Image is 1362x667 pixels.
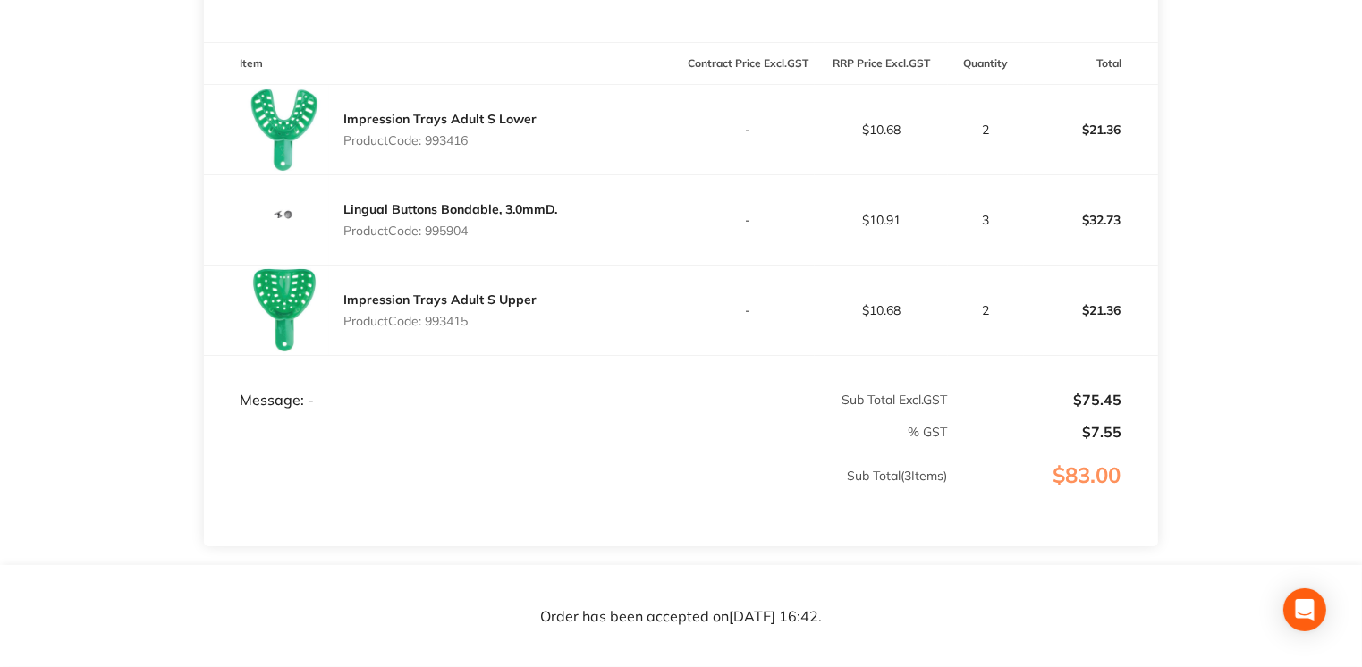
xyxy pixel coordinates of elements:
[343,111,537,127] a: Impression Trays Adult S Lower
[240,266,329,355] img: YXN5Y2kwZA
[682,303,814,317] p: -
[204,43,681,85] th: Item
[949,463,1157,524] p: $83.00
[682,213,814,227] p: -
[204,356,681,409] td: Message: -
[949,122,1023,137] p: 2
[682,393,948,407] p: Sub Total Excl. GST
[205,469,947,519] p: Sub Total ( 3 Items)
[343,224,557,238] p: Product Code: 995904
[1283,588,1326,631] div: Open Intercom Messenger
[343,291,537,308] a: Impression Trays Adult S Upper
[949,213,1023,227] p: 3
[816,213,947,227] p: $10.91
[343,201,557,217] a: Lingual Buttons Bondable, 3.0mmD.
[948,43,1024,85] th: Quantity
[343,133,537,148] p: Product Code: 993416
[815,43,948,85] th: RRP Price Excl. GST
[1025,289,1156,332] p: $21.36
[1025,108,1156,151] p: $21.36
[949,424,1122,440] p: $7.55
[1025,198,1156,241] p: $32.73
[205,425,947,439] p: % GST
[949,303,1023,317] p: 2
[816,122,947,137] p: $10.68
[540,608,822,624] p: Order has been accepted on [DATE] 16:42 .
[343,314,537,328] p: Product Code: 993415
[949,392,1122,408] p: $75.45
[240,85,329,174] img: NnR2Mm9laA
[816,303,947,317] p: $10.68
[240,175,329,265] img: bmFuNHB1Mg
[682,122,814,137] p: -
[681,43,815,85] th: Contract Price Excl. GST
[1024,43,1157,85] th: Total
